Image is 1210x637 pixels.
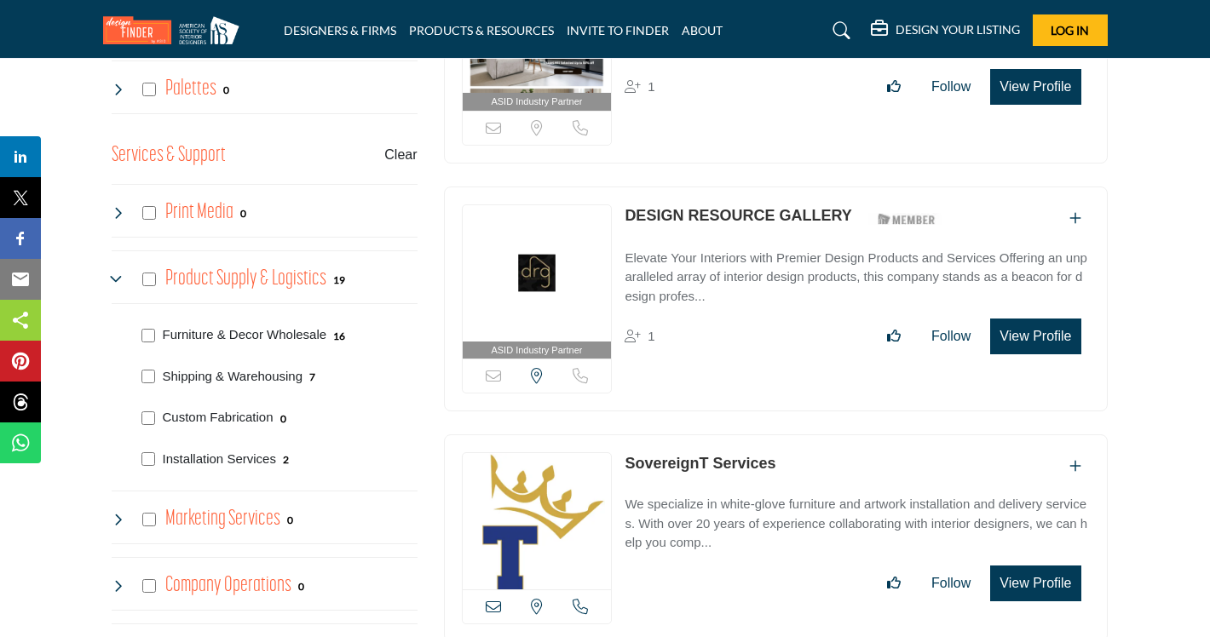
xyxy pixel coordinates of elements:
b: 0 [240,208,246,220]
b: 2 [283,454,289,466]
button: View Profile [990,318,1080,354]
button: View Profile [990,565,1080,601]
b: 19 [333,274,345,286]
p: We specialize in white-glove furniture and artwork installation and delivery services. With over ... [625,495,1089,553]
div: 0 Results For Company Operations [298,578,304,594]
p: Elevate Your Interiors with Premier Design Products and Services Offering an unparalleled array o... [625,249,1089,307]
button: Follow [920,70,982,104]
a: Add To List [1069,211,1081,226]
a: DESIGN RESOURCE GALLERY [625,207,851,224]
a: Add To List [1069,459,1081,473]
p: Custom Fabrication: Custom Fabrication [163,408,274,428]
button: Log In [1033,14,1108,46]
p: Installation Services: Installation Services [163,450,276,469]
p: Furniture & Decor Wholesale: Furniture & Decor Wholesale [163,325,327,345]
h4: Company Operations: Company Operations [165,571,291,600]
button: View Profile [990,69,1080,105]
input: Select Product Supply & Logistics checkbox [142,273,156,286]
div: 0 Results For Print Media [240,205,246,221]
input: Select Shipping & Warehousing checkbox [141,370,155,383]
a: PRODUCTS & RESOURCES [409,23,554,37]
h4: Marketing Services: Marketing Services [165,504,280,534]
a: Elevate Your Interiors with Premier Design Products and Services Offering an unparalleled array o... [625,238,1089,307]
input: Select Custom Fabrication checkbox [141,411,155,425]
span: ASID Industry Partner [491,95,582,109]
b: 0 [287,514,293,526]
b: 0 [223,84,229,96]
input: Select Company Operations checkbox [142,579,156,593]
span: ASID Industry Partner [491,343,582,358]
button: Like listing [876,566,912,600]
div: 16 Results For Furniture & Decor Wholesale [333,328,345,343]
div: 0 Results For Marketing Services [287,512,293,527]
h4: Print Media: Print Media [165,198,233,227]
h4: Product Supply & Logistics: Product Supply & Logistics [165,264,326,294]
b: 0 [280,413,286,425]
img: SovereignT Services [463,453,612,589]
div: DESIGN YOUR LISTING [871,20,1020,41]
button: Like listing [876,70,912,104]
img: Site Logo [103,16,248,44]
button: Services & Support [112,140,226,172]
a: ABOUT [682,23,723,37]
input: Select Furniture & Decor Wholesale checkbox [141,329,155,342]
div: 0 Results For Palettes [223,82,229,97]
h4: Palettes: Coordinated hues, neutrals, brights and earth tones for cohesive color schemes. [165,74,216,104]
b: 7 [309,371,315,383]
span: Log In [1051,23,1089,37]
input: Select Print Media checkbox [142,206,156,220]
p: DESIGN RESOURCE GALLERY [625,204,851,227]
a: INVITE TO FINDER [567,23,669,37]
img: ASID Members Badge Icon [868,209,945,230]
a: ASID Industry Partner [463,205,612,359]
input: Select Palettes checkbox [142,83,156,96]
div: 7 Results For Shipping & Warehousing [309,369,315,384]
img: DESIGN RESOURCE GALLERY [463,205,612,341]
input: Select Installation Services checkbox [141,452,155,466]
div: Followers [625,77,654,97]
div: Followers [625,326,654,347]
a: Search [816,17,861,44]
input: Select Marketing Services checkbox [142,513,156,526]
h5: DESIGN YOUR LISTING [896,22,1020,37]
p: Shipping & Warehousing: Shipping & Warehousing [163,367,303,387]
button: Follow [920,566,982,600]
span: 1 [648,329,654,343]
div: 19 Results For Product Supply & Logistics [333,272,345,287]
a: We specialize in white-glove furniture and artwork installation and delivery services. With over ... [625,485,1089,553]
buton: Clear [384,145,417,165]
div: 2 Results For Installation Services [283,451,289,467]
span: 1 [648,79,654,94]
button: Follow [920,319,982,353]
b: 0 [298,581,304,593]
a: DESIGNERS & FIRMS [284,23,396,37]
b: 16 [333,330,345,342]
p: SovereignT Services [625,452,775,475]
a: SovereignT Services [625,455,775,472]
button: Like listing [876,319,912,353]
div: 0 Results For Custom Fabrication [280,410,286,426]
